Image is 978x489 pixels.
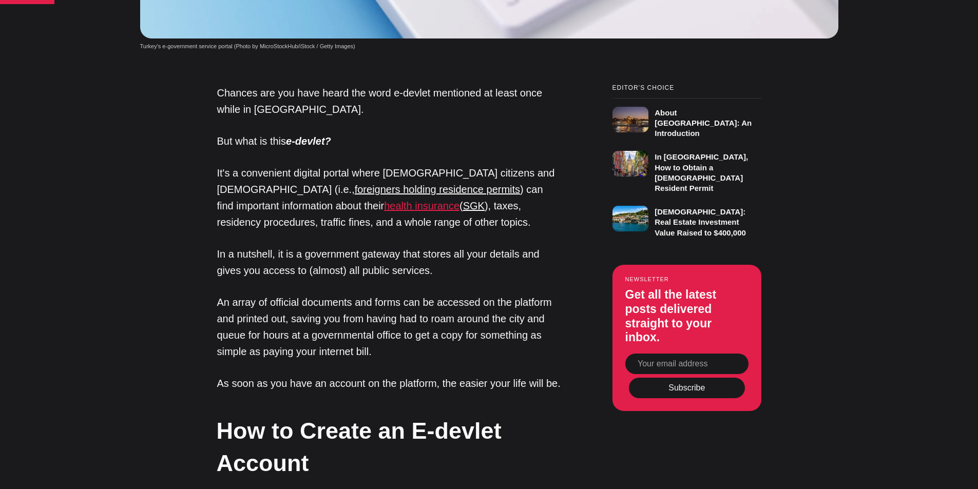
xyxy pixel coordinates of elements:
[217,246,561,279] p: In a nutshell, it is a government gateway that stores all your details and gives you access to (a...
[175,44,208,54] span: Ikamet
[612,98,761,139] a: About [GEOGRAPHIC_DATA]: An Introduction
[655,207,746,237] h3: [DEMOGRAPHIC_DATA]: Real Estate Investment Value Raised to $400,000
[16,43,363,56] p: Become a member of to start commenting.
[156,70,224,92] button: Sign up now
[286,135,331,147] em: e-devlet?
[217,294,561,360] p: An array of official documents and forms can be accessed on the platform and printed out, saving ...
[625,354,749,374] input: Your email address
[384,200,459,211] a: health insurance
[612,201,761,238] a: [DEMOGRAPHIC_DATA]: Real Estate Investment Value Raised to $400,000
[612,85,761,91] small: Editor’s Choice
[655,152,748,192] h3: In [GEOGRAPHIC_DATA], How to Obtain a [DEMOGRAPHIC_DATA] Resident Permit
[625,276,749,282] small: Newsletter
[217,85,561,118] p: Chances are you have heard the word e-devlet mentioned at least once while in [GEOGRAPHIC_DATA].
[217,415,561,479] h2: How to Create an E-devlet Account
[629,378,745,398] button: Subscribe
[612,146,761,194] a: In [GEOGRAPHIC_DATA], How to Obtain a [DEMOGRAPHIC_DATA] Resident Permit
[215,99,243,110] button: Sign in
[137,99,213,110] span: Already a member?
[355,184,520,195] a: foreigners holding residence permits
[217,375,561,392] p: As soon as you have an account on the platform, the easier your life will be.
[217,133,561,149] p: But what is this
[463,200,485,211] a: SGK
[140,42,838,51] figcaption: Turkey's e-government service portal (Photo by MicroStockHub/iStock / Getty Images)
[114,21,266,39] h1: Start the conversation
[217,165,561,230] p: It's a convenient digital portal where [DEMOGRAPHIC_DATA] citizens and [DEMOGRAPHIC_DATA] (i.e., ...
[655,108,752,138] h3: About [GEOGRAPHIC_DATA]: An Introduction
[625,288,749,344] h3: Get all the latest posts delivered straight to your inbox.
